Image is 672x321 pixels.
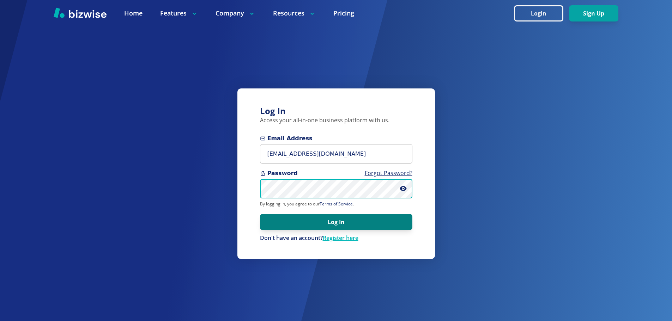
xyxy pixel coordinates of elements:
[273,9,316,18] p: Resources
[216,9,255,18] p: Company
[54,7,107,18] img: Bizwise Logo
[260,105,412,117] h3: Log In
[260,214,412,230] button: Log In
[514,10,569,17] a: Login
[260,201,412,207] p: By logging in, you agree to our .
[260,117,412,124] p: Access your all-in-one business platform with us.
[260,144,412,163] input: you@example.com
[569,10,618,17] a: Sign Up
[160,9,198,18] p: Features
[365,169,412,177] a: Forgot Password?
[260,234,412,242] p: Don't have an account?
[124,9,143,18] a: Home
[569,5,618,21] button: Sign Up
[323,234,358,242] a: Register here
[320,201,353,207] a: Terms of Service
[260,134,412,143] span: Email Address
[260,234,412,242] div: Don't have an account?Register here
[260,169,412,178] span: Password
[514,5,563,21] button: Login
[333,9,354,18] a: Pricing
